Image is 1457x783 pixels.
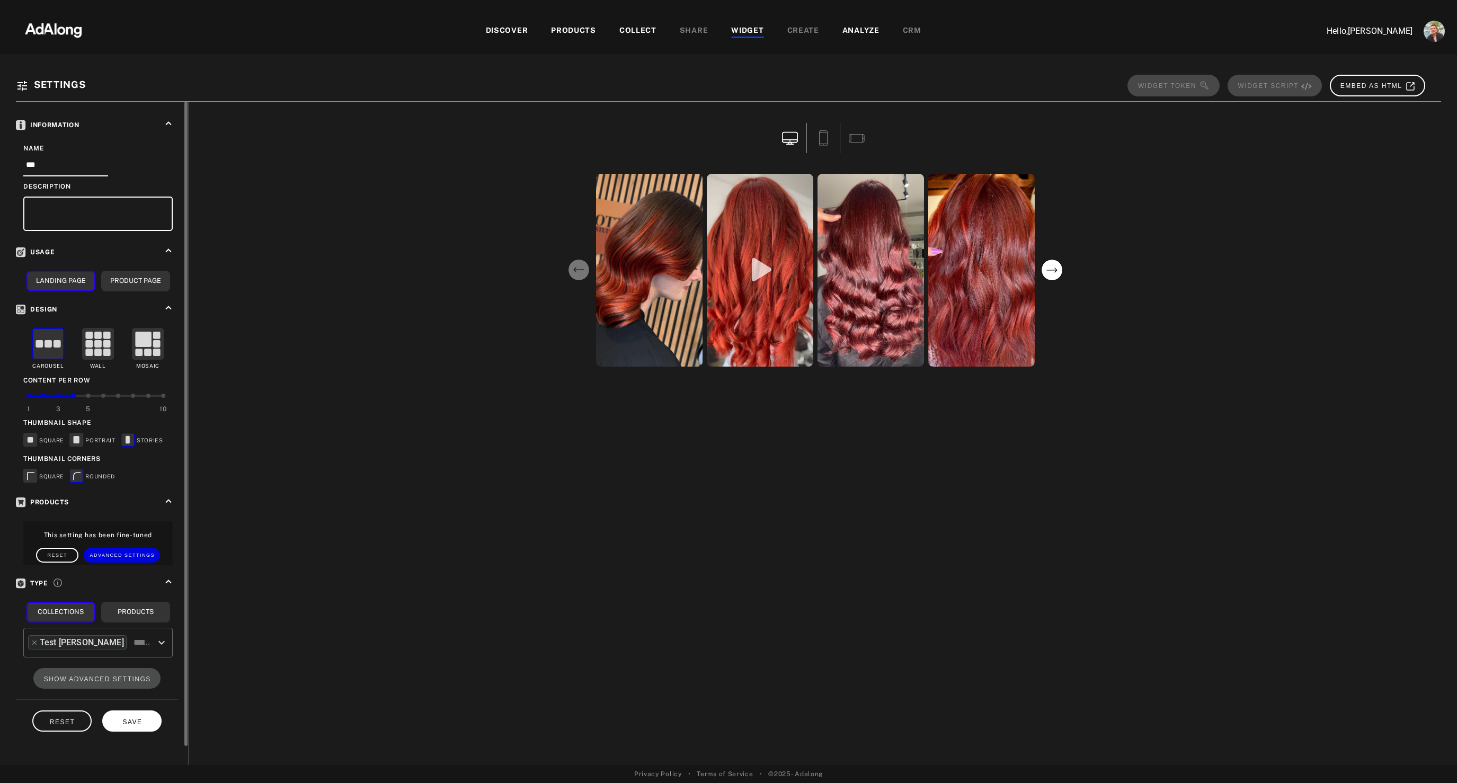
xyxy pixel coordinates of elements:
button: EMBED AS HTML [1330,75,1425,96]
span: RESET [50,718,75,726]
div: Thumbnail Shape [23,418,173,428]
span: Advanced Settings [90,553,155,558]
div: SQUARE [23,433,64,449]
span: Settings [34,79,86,90]
span: Choose if your widget will display content based on collections or products [54,577,62,587]
div: open the preview of the instagram content created by etiane_almeidasilva [815,172,926,369]
div: 5 [86,404,91,414]
svg: next [1041,259,1063,281]
span: ⚠️ Please save or reset your changes to copy the script [1228,75,1322,96]
div: WIDGET [731,25,763,38]
span: • [760,769,762,779]
button: SAVE [102,710,162,731]
div: open the preview of the instagram content created by theochairapist [926,172,1037,369]
div: ROUNDED [69,469,115,485]
div: 3 [56,404,61,414]
i: keyboard_arrow_up [163,576,174,588]
span: Products [16,499,69,506]
span: Design [16,306,57,313]
img: ACg8ocLjEk1irI4XXb49MzUGwa4F_C3PpCyg-3CPbiuLEZrYEA=s96-c [1424,21,1445,42]
button: Landing Page [26,271,95,291]
button: RESET [32,710,92,731]
div: PRODUCTS [551,25,596,38]
button: Reset [36,548,78,563]
i: keyboard_arrow_up [163,245,174,256]
div: 1 [27,404,30,414]
span: EMBED AS HTML [1340,82,1416,90]
div: CRM [903,25,921,38]
a: Privacy Policy [634,769,682,779]
div: Name [23,144,173,153]
button: Products [101,602,170,622]
button: SHOW ADVANCED SETTINGS [33,668,161,689]
a: Terms of Service [697,769,753,779]
div: COLLECT [619,25,656,38]
iframe: Chat Widget [1404,732,1457,783]
div: open the preview of the instagram content created by roxanaoltean_hairartistarad [705,172,815,369]
span: SAVE [122,718,142,726]
div: SHARE [680,25,708,38]
span: • [688,769,691,779]
div: SQUARE [23,469,64,485]
div: Content per row [23,376,173,385]
p: Hello, [PERSON_NAME] [1307,25,1412,38]
div: 10 [159,404,166,414]
div: Thumbnail Corners [23,454,173,464]
div: Description [23,182,173,191]
div: PORTRAIT [69,433,116,449]
i: keyboard_arrow_up [163,495,174,507]
span: Reset [48,553,68,558]
button: Account settings [1421,18,1447,45]
div: STORIES [121,433,163,449]
span: ⚠️ Please save or reset your changes to copy the token [1127,75,1220,96]
div: Mosaic [136,362,159,370]
span: Information [16,121,79,129]
div: Wall [90,362,106,370]
p: This setting has been fine-tuned [26,530,170,540]
div: ANALYZE [842,25,879,38]
span: © 2025 - Adalong [768,769,823,779]
img: 63233d7d88ed69de3c212112c67096b6.png [7,13,100,45]
i: keyboard_arrow_up [163,118,174,129]
svg: previous [568,259,590,281]
span: Type [16,580,48,587]
div: CREATE [787,25,819,38]
div: Carousel [32,362,64,370]
button: Collections [26,602,95,622]
button: Advanced Settings [84,548,161,563]
div: DISCOVER [486,25,528,38]
div: Test [PERSON_NAME] [40,636,124,648]
button: Product Page [101,271,170,291]
span: SHOW ADVANCED SETTINGS [44,675,151,683]
div: open the preview of the instagram content created by rakotta_hair_studio [594,172,705,369]
span: Usage [16,248,55,256]
button: Open [154,635,169,650]
i: keyboard_arrow_up [163,302,174,314]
